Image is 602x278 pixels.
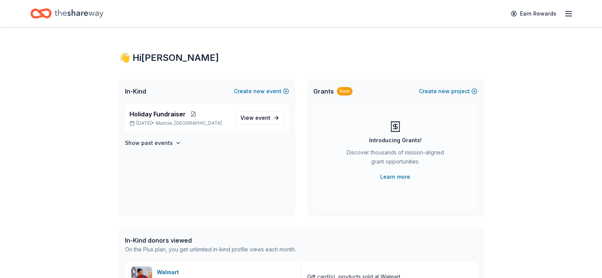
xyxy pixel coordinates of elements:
[125,245,296,254] div: On the Plus plan, you get unlimited in-kind profile views each month.
[369,136,422,145] div: Introducing Grants!
[125,236,296,245] div: In-Kind donors viewed
[125,87,146,96] span: In-Kind
[313,87,334,96] span: Grants
[30,5,103,22] a: Home
[240,113,270,122] span: View
[337,87,352,95] div: New
[235,111,284,125] a: View event
[344,148,447,169] div: Discover thousands of mission-aligned grant opportunities.
[419,87,477,96] button: Createnewproject
[157,268,182,277] div: Walmart
[156,120,222,126] span: Muncie, [GEOGRAPHIC_DATA]
[380,172,410,181] a: Learn more
[119,52,483,64] div: 👋 Hi [PERSON_NAME]
[130,110,186,119] span: Holiday Fundraiser
[255,114,270,121] span: event
[234,87,289,96] button: Createnewevent
[253,87,265,96] span: new
[130,120,229,126] p: [DATE] •
[438,87,450,96] span: new
[125,138,181,148] button: Show past events
[506,7,561,21] a: Earn Rewards
[125,138,173,148] h4: Show past events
